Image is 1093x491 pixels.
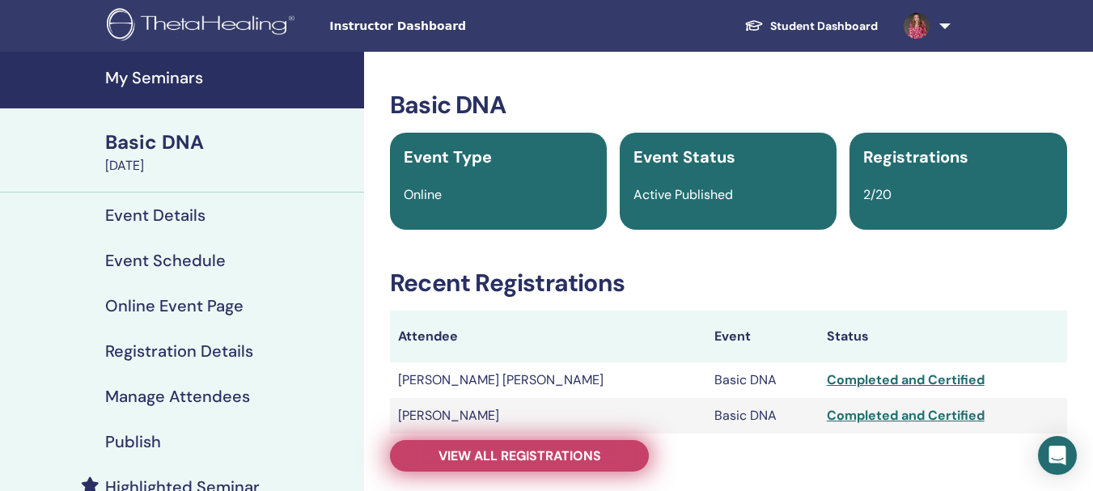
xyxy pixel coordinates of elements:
[744,19,764,32] img: graduation-cap-white.svg
[404,146,492,167] span: Event Type
[827,406,1059,425] div: Completed and Certified
[105,68,354,87] h4: My Seminars
[633,186,733,203] span: Active Published
[706,362,818,398] td: Basic DNA
[105,251,226,270] h4: Event Schedule
[904,13,930,39] img: default.jpg
[863,186,892,203] span: 2/20
[105,129,354,156] div: Basic DNA
[105,341,253,361] h4: Registration Details
[390,91,1067,120] h3: Basic DNA
[105,432,161,451] h4: Publish
[633,146,735,167] span: Event Status
[404,186,442,203] span: Online
[390,398,706,434] td: [PERSON_NAME]
[390,362,706,398] td: [PERSON_NAME] [PERSON_NAME]
[819,311,1067,362] th: Status
[95,129,364,176] a: Basic DNA[DATE]
[731,11,891,41] a: Student Dashboard
[706,398,818,434] td: Basic DNA
[390,440,649,472] a: View all registrations
[105,205,205,225] h4: Event Details
[390,269,1067,298] h3: Recent Registrations
[390,311,706,362] th: Attendee
[438,447,601,464] span: View all registrations
[329,18,572,35] span: Instructor Dashboard
[107,8,300,44] img: logo.png
[706,311,818,362] th: Event
[105,296,244,315] h4: Online Event Page
[827,370,1059,390] div: Completed and Certified
[105,387,250,406] h4: Manage Attendees
[863,146,968,167] span: Registrations
[105,156,354,176] div: [DATE]
[1038,436,1077,475] div: Open Intercom Messenger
